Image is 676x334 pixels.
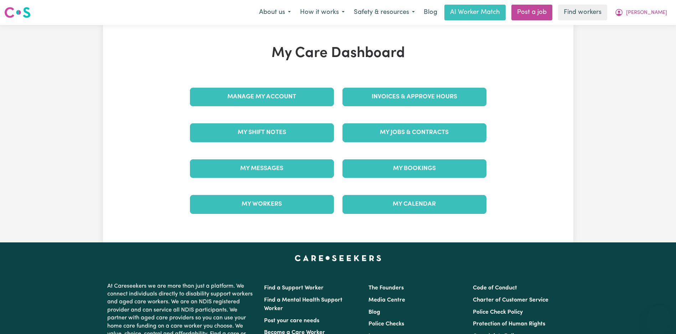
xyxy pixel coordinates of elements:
button: My Account [610,5,672,20]
a: Code of Conduct [473,285,517,291]
span: [PERSON_NAME] [626,9,667,17]
a: Manage My Account [190,88,334,106]
a: Post a job [511,5,552,20]
button: How it works [295,5,349,20]
a: Police Checks [368,321,404,327]
a: My Jobs & Contracts [342,123,486,142]
iframe: Button to launch messaging window [647,305,670,328]
a: Careseekers logo [4,4,31,21]
a: Careseekers home page [295,255,381,261]
a: My Shift Notes [190,123,334,142]
a: Blog [368,309,380,315]
a: The Founders [368,285,404,291]
a: My Messages [190,159,334,178]
a: Media Centre [368,297,405,303]
a: Police Check Policy [473,309,523,315]
a: Protection of Human Rights [473,321,545,327]
a: AI Worker Match [444,5,506,20]
button: Safety & resources [349,5,419,20]
a: Charter of Customer Service [473,297,548,303]
a: Find a Support Worker [264,285,324,291]
a: My Calendar [342,195,486,214]
h1: My Care Dashboard [186,45,491,62]
a: Find a Mental Health Support Worker [264,297,342,312]
a: Find workers [558,5,607,20]
a: Blog [419,5,442,20]
a: My Workers [190,195,334,214]
button: About us [254,5,295,20]
img: Careseekers logo [4,6,31,19]
a: My Bookings [342,159,486,178]
a: Invoices & Approve Hours [342,88,486,106]
a: Post your care needs [264,318,319,324]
